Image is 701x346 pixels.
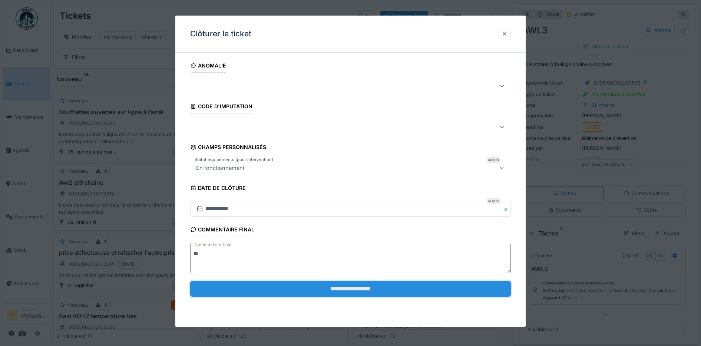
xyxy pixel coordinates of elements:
[193,163,248,172] div: En fonctionnement
[487,157,500,163] div: Requis
[190,60,226,73] div: Anomalie
[190,101,253,113] div: Code d'imputation
[193,240,233,249] label: Commentaire final
[190,224,255,237] div: Commentaire final
[503,201,511,217] button: Close
[487,198,500,204] div: Requis
[190,29,251,39] h3: Clôturer le ticket
[190,182,246,195] div: Date de clôture
[193,156,275,163] label: Statut équipements (pour intervention)
[190,142,267,154] div: Champs personnalisés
